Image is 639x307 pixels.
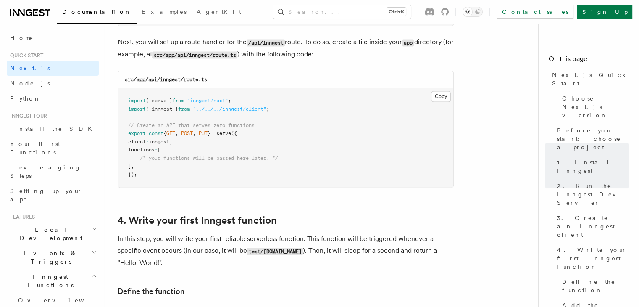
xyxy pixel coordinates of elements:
a: Before you start: choose a project [554,123,629,155]
span: const [149,130,163,136]
span: Python [10,95,41,102]
p: In this step, you will write your first reliable serverless function. This function will be trigg... [118,233,454,269]
button: Search...Ctrl+K [273,5,411,19]
a: AgentKit [192,3,246,23]
span: { [163,130,166,136]
button: Events & Triggers [7,246,99,269]
span: PUT [199,130,208,136]
span: functions [128,147,155,153]
span: /* your functions will be passed here later! */ [140,155,278,161]
span: : [155,147,158,153]
span: Documentation [62,8,131,15]
a: Examples [137,3,192,23]
span: 2. Run the Inngest Dev Server [557,182,629,207]
span: ({ [231,130,237,136]
span: 3. Create an Inngest client [557,214,629,239]
code: src/app/api/inngest/route.ts [152,51,237,58]
span: : [146,139,149,145]
span: Setting up your app [10,188,82,203]
a: Define the function [118,286,184,297]
span: "../../../inngest/client" [193,106,266,112]
span: , [169,139,172,145]
span: { serve } [146,98,172,103]
span: [ [158,147,160,153]
span: Inngest Functions [7,273,91,289]
span: Node.js [10,80,50,87]
span: 1. Install Inngest [557,158,629,175]
a: Sign Up [577,5,632,19]
a: Home [7,30,99,45]
span: Local Development [7,225,92,242]
span: client [128,139,146,145]
button: Toggle dark mode [463,7,483,17]
span: Define the function [562,278,629,294]
span: Events & Triggers [7,249,92,266]
span: }); [128,172,137,177]
span: Quick start [7,52,43,59]
h4: On this page [549,54,629,67]
a: Node.js [7,76,99,91]
span: Before you start: choose a project [557,126,629,151]
span: Features [7,214,35,220]
a: Python [7,91,99,106]
button: Inngest Functions [7,269,99,293]
a: Install the SDK [7,121,99,136]
span: ; [228,98,231,103]
span: 4. Write your first Inngest function [557,246,629,271]
span: Choose Next.js version [562,94,629,119]
span: POST [181,130,193,136]
span: , [131,163,134,169]
span: Examples [142,8,187,15]
span: AgentKit [197,8,241,15]
span: // Create an API that serves zero functions [128,122,255,128]
a: 4. Write your first Inngest function [118,214,277,226]
a: Your first Functions [7,136,99,160]
a: Leveraging Steps [7,160,99,183]
p: Next, you will set up a route handler for the route. To do so, create a file inside your director... [118,36,454,61]
button: Local Development [7,222,99,246]
span: Your first Functions [10,140,60,156]
span: Next.js Quick Start [552,71,629,87]
span: Next.js [10,65,50,71]
span: Overview [18,297,105,304]
span: from [178,106,190,112]
span: Leveraging Steps [10,164,81,179]
span: export [128,130,146,136]
a: Next.js [7,61,99,76]
span: from [172,98,184,103]
span: GET [166,130,175,136]
a: 4. Write your first Inngest function [554,242,629,274]
span: Install the SDK [10,125,97,132]
a: Contact sales [497,5,573,19]
span: { inngest } [146,106,178,112]
span: import [128,98,146,103]
span: serve [216,130,231,136]
a: 1. Install Inngest [554,155,629,178]
span: , [175,130,178,136]
a: Define the function [559,274,629,298]
span: Home [10,34,34,42]
span: } [208,130,210,136]
span: "inngest/next" [187,98,228,103]
span: ] [128,163,131,169]
span: ; [266,106,269,112]
code: src/app/api/inngest/route.ts [125,77,207,82]
span: inngest [149,139,169,145]
a: Setting up your app [7,183,99,207]
a: 2. Run the Inngest Dev Server [554,178,629,210]
a: Documentation [57,3,137,24]
code: /api/inngest [247,39,285,46]
span: = [210,130,213,136]
span: , [193,130,196,136]
span: Inngest tour [7,113,47,119]
kbd: Ctrl+K [387,8,406,16]
code: test/[DOMAIN_NAME] [247,248,303,255]
a: Next.js Quick Start [549,67,629,91]
a: 3. Create an Inngest client [554,210,629,242]
a: Choose Next.js version [559,91,629,123]
button: Copy [431,91,451,102]
span: import [128,106,146,112]
code: app [402,39,414,46]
